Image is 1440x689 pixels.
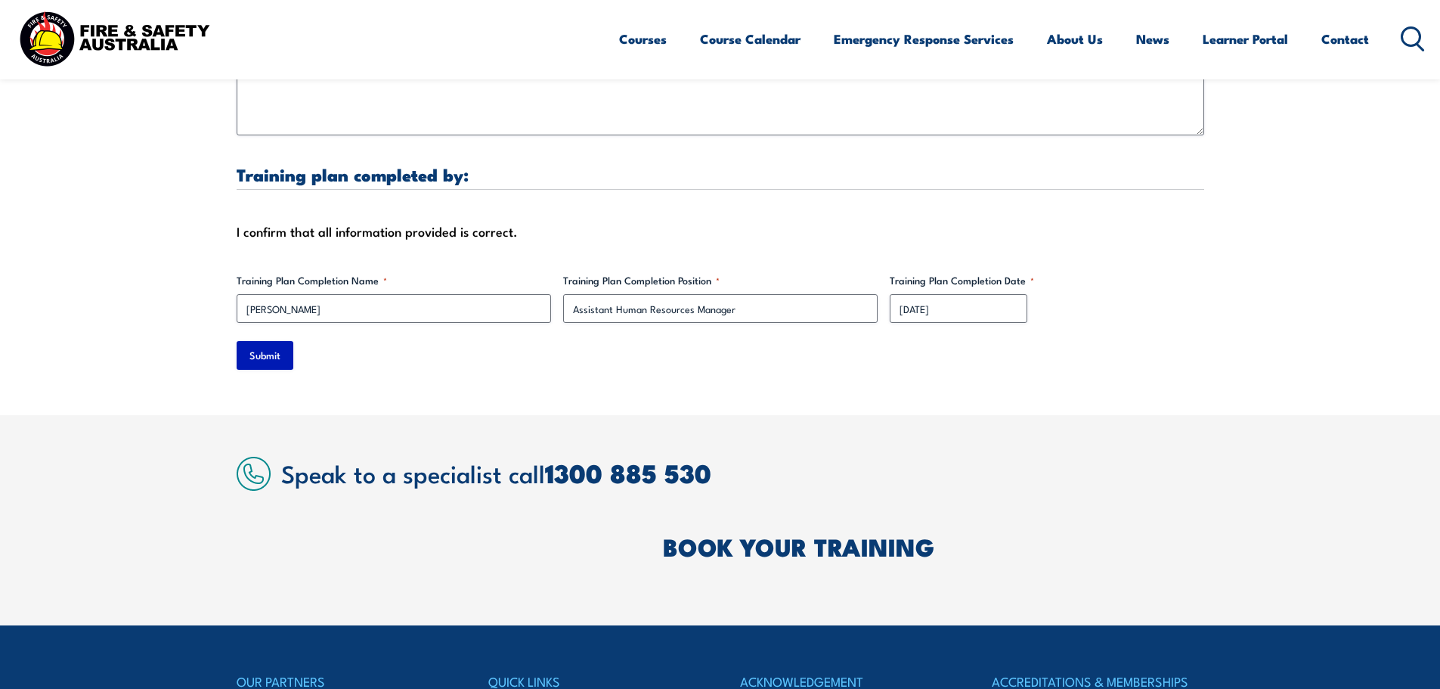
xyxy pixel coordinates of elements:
[1203,19,1288,59] a: Learner Portal
[834,19,1014,59] a: Emergency Response Services
[619,19,667,59] a: Courses
[237,341,293,370] input: Submit
[890,273,1204,288] label: Training Plan Completion Date
[237,220,1204,243] div: I confirm that all information provided is correct.
[237,166,1204,183] h3: Training plan completed by:
[1047,19,1103,59] a: About Us
[890,294,1027,323] input: dd/mm/yyyy
[237,273,551,288] label: Training Plan Completion Name
[700,19,801,59] a: Course Calendar
[545,452,711,492] a: 1300 885 530
[663,535,1204,557] h2: BOOK YOUR TRAINING
[281,459,1204,486] h2: Speak to a specialist call
[563,273,878,288] label: Training Plan Completion Position
[1136,19,1169,59] a: News
[1321,19,1369,59] a: Contact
